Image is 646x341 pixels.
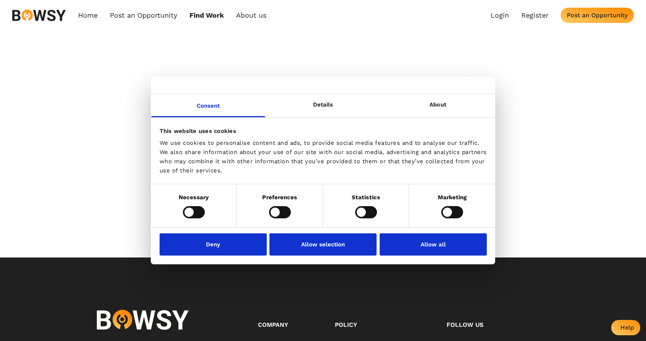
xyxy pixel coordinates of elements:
div: Help [620,324,634,331]
strong: Preferences [262,194,297,201]
img: logo [97,309,189,330]
strong: Statistics [352,194,380,201]
strong: Necessary [179,194,209,201]
button: Help [611,320,640,335]
span: Follow us [447,321,483,328]
button: Deny [160,233,267,256]
a: Home [78,11,98,20]
span: Policy [335,321,357,328]
button: Post an Opportunity [561,8,634,23]
img: svg%3e [12,10,66,21]
span: Company [258,321,288,328]
button: Allow all [380,233,487,256]
a: Details [266,94,380,117]
a: Login [491,11,509,20]
div: This website uses cookies [160,126,487,135]
a: Register [521,11,548,20]
div: We use cookies to personalise content and ads, to provide social media features and to analyse ou... [160,138,487,175]
div: Post an Opportunity [567,11,628,19]
button: Allow selection [269,233,377,256]
strong: Marketing [438,194,467,201]
a: Consent [151,94,266,117]
a: About [380,94,495,117]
